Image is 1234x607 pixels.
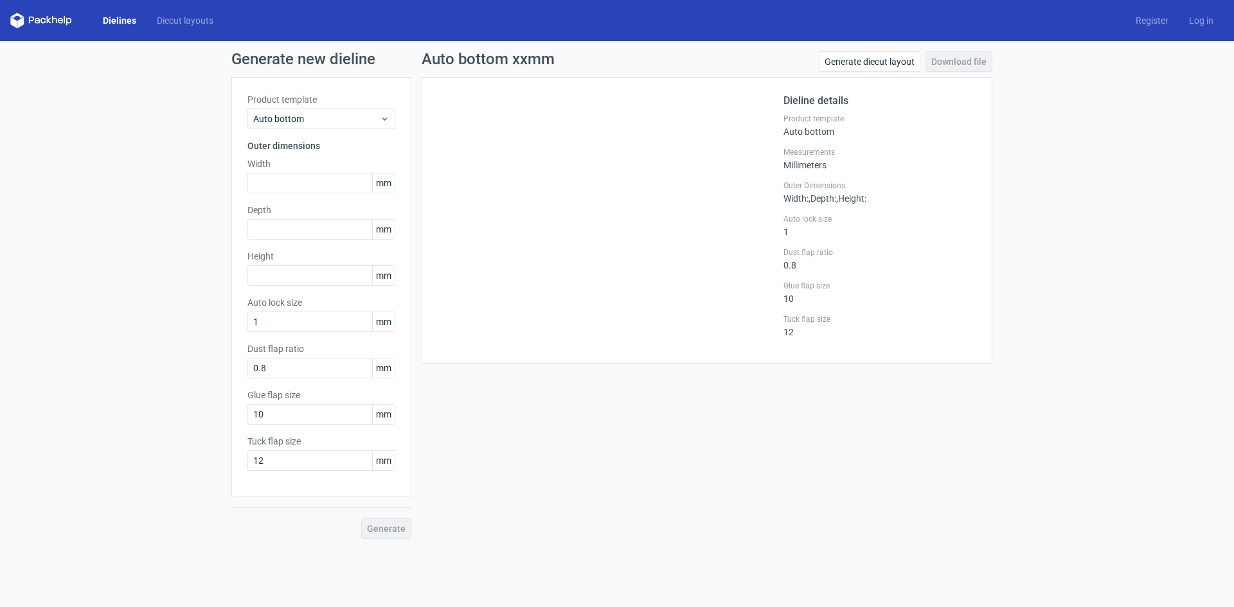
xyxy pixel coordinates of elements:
label: Dust flap ratio [247,342,395,355]
label: Outer Dimensions [783,180,976,191]
div: 0.8 [783,247,976,270]
label: Auto lock size [783,214,976,224]
label: Tuck flap size [783,314,976,324]
label: Depth [247,204,395,216]
label: Product template [247,93,395,106]
div: Auto bottom [783,114,976,137]
span: , Depth : [809,193,836,204]
a: Dielines [93,14,147,27]
label: Width [247,157,395,170]
label: Dust flap ratio [783,247,976,258]
span: Auto bottom [253,112,380,125]
span: mm [372,173,395,193]
label: Auto lock size [247,296,395,309]
label: Glue flap size [247,389,395,401]
a: Generate diecut layout [819,51,920,72]
span: mm [372,405,395,424]
div: 10 [783,281,976,304]
a: Register [1125,14,1179,27]
label: Glue flap size [783,281,976,291]
h1: Generate new dieline [231,51,1003,67]
div: Millimeters [783,147,976,170]
label: Measurements [783,147,976,157]
div: 12 [783,314,976,337]
span: mm [372,266,395,285]
label: Height [247,250,395,263]
span: mm [372,358,395,378]
span: , Height : [836,193,866,204]
a: Diecut layouts [147,14,224,27]
h2: Dieline details [783,93,976,109]
label: Product template [783,114,976,124]
span: mm [372,220,395,239]
span: mm [372,451,395,470]
label: Tuck flap size [247,435,395,448]
h3: Outer dimensions [247,139,395,152]
span: Width : [783,193,809,204]
div: 1 [783,214,976,237]
a: Log in [1179,14,1224,27]
span: mm [372,312,395,331]
h1: Auto bottom xxmm [422,51,555,67]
